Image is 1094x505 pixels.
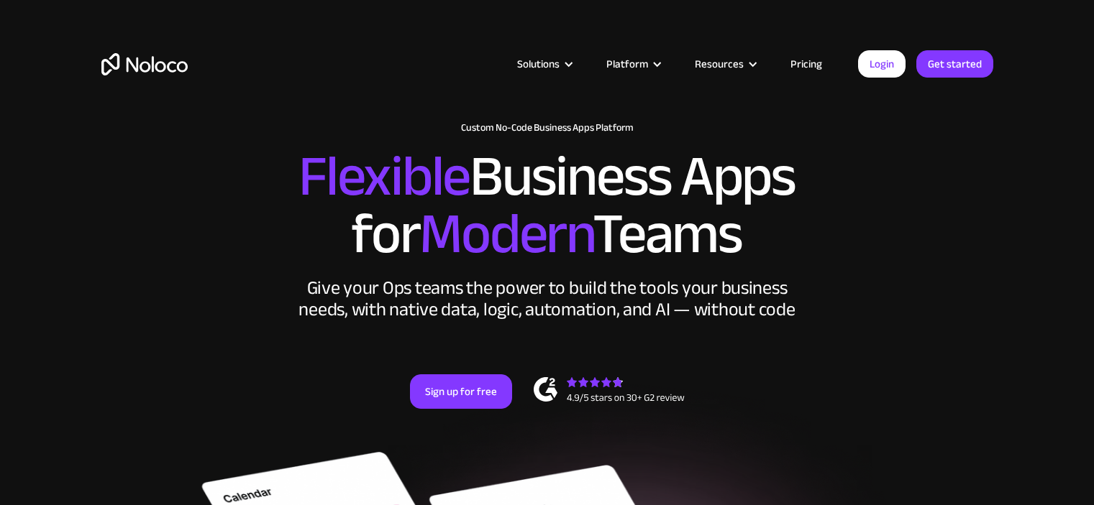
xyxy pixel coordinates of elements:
[499,55,588,73] div: Solutions
[410,374,512,409] a: Sign up for free
[916,50,993,78] a: Get started
[677,55,772,73] div: Resources
[101,53,188,75] a: home
[588,55,677,73] div: Platform
[858,50,906,78] a: Login
[101,148,993,263] h2: Business Apps for Teams
[606,55,648,73] div: Platform
[419,180,593,287] span: Modern
[298,123,470,230] span: Flexible
[695,55,744,73] div: Resources
[517,55,560,73] div: Solutions
[772,55,840,73] a: Pricing
[296,277,799,320] div: Give your Ops teams the power to build the tools your business needs, with native data, logic, au...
